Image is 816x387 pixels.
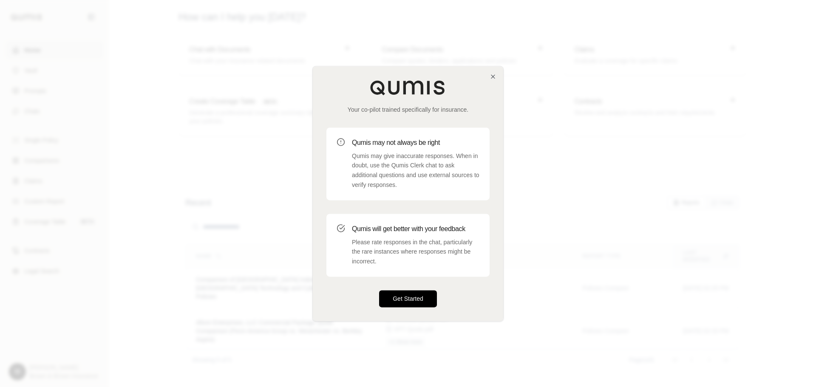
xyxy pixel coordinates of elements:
button: Get Started [379,290,437,307]
p: Please rate responses in the chat, particularly the rare instances where responses might be incor... [352,237,479,266]
img: Qumis Logo [370,80,446,95]
p: Your co-pilot trained specifically for insurance. [326,105,490,114]
h3: Qumis may not always be right [352,138,479,148]
p: Qumis may give inaccurate responses. When in doubt, use the Qumis Clerk chat to ask additional qu... [352,151,479,190]
h3: Qumis will get better with your feedback [352,224,479,234]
